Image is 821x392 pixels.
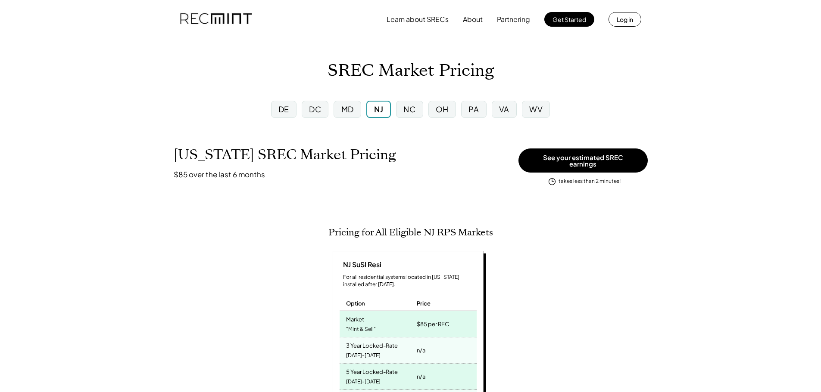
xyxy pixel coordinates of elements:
[499,104,509,114] div: VA
[346,366,398,376] div: 5 Year Locked-Rate
[403,104,415,114] div: NC
[417,299,431,307] div: Price
[346,299,365,307] div: Option
[328,227,493,238] h2: Pricing for All Eligible NJ RPS Markets
[278,104,289,114] div: DE
[340,260,381,269] div: NJ SuSI Resi
[518,148,648,173] button: See your estimated SREC earnings
[174,170,265,179] h3: $85 over the last 6 months
[609,12,641,27] button: Log in
[387,11,449,28] button: Learn about SRECs
[417,370,425,383] div: n/a
[374,104,383,114] div: NJ
[174,146,396,163] h1: [US_STATE] SREC Market Pricing
[346,313,364,323] div: Market
[559,178,621,185] div: takes less than 2 minutes!
[417,344,425,356] div: n/a
[544,12,594,27] button: Get Started
[343,274,477,288] div: For all residential systems located in [US_STATE] installed after [DATE].
[417,318,449,330] div: $85 per REC
[180,5,252,34] img: recmint-logotype%403x.png
[309,104,321,114] div: DC
[341,104,354,114] div: MD
[529,104,543,114] div: WV
[468,104,479,114] div: PA
[328,61,494,81] h1: SREC Market Pricing
[346,340,398,349] div: 3 Year Locked-Rate
[497,11,530,28] button: Partnering
[463,11,483,28] button: About
[346,350,381,361] div: [DATE]-[DATE]
[346,376,381,388] div: [DATE]-[DATE]
[346,324,376,335] div: "Mint & Sell"
[436,104,449,114] div: OH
